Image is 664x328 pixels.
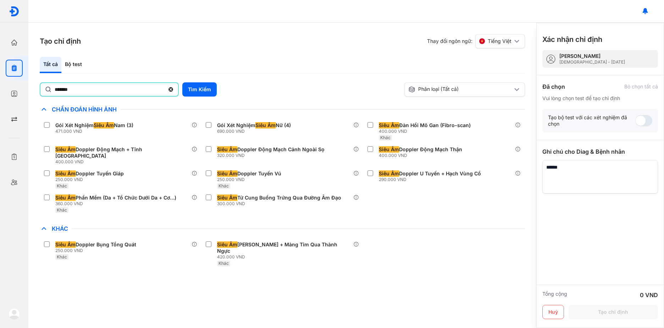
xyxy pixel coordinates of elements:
[9,308,20,319] img: logo
[40,36,81,46] h3: Tạo chỉ định
[57,183,67,188] span: Khác
[55,170,76,177] span: Siêu Âm
[55,146,189,159] div: Doppler Động Mạch + Tĩnh [GEOGRAPHIC_DATA]
[48,106,120,113] span: Chẩn Đoán Hình Ảnh
[559,59,625,65] div: [DEMOGRAPHIC_DATA] - [DATE]
[217,254,353,260] div: 420.000 VND
[542,291,567,299] div: Tổng cộng
[542,82,565,91] div: Đã chọn
[568,305,658,319] button: Tạo chỉ định
[379,177,484,182] div: 290.000 VND
[542,34,602,44] h3: Xác nhận chỉ định
[217,153,327,158] div: 320.000 VND
[542,305,564,319] button: Huỷ
[55,170,124,177] div: Doppler Tuyến Giáp
[380,135,391,140] span: Khác
[542,147,658,156] div: Ghi chú cho Diag & Bệnh nhân
[55,195,76,201] span: Siêu Âm
[9,6,20,17] img: logo
[379,122,471,129] div: Đàn Hồi Mô Gan (Fibro-scan)
[217,195,237,201] span: Siêu Âm
[218,261,229,266] span: Khác
[217,177,284,182] div: 250.000 VND
[217,170,281,177] div: Doppler Tuyến Vú
[427,34,525,48] div: Thay đổi ngôn ngữ:
[217,195,341,201] div: Tử Cung Buồng Trứng Qua Đường Âm Đạo
[55,177,127,182] div: 250.000 VND
[57,207,67,213] span: Khác
[55,159,192,165] div: 400.000 VND
[94,122,114,129] span: Siêu Âm
[379,129,474,134] div: 400.000 VND
[55,241,136,248] div: Doppler Bụng Tổng Quát
[55,146,76,153] span: Siêu Âm
[379,122,399,129] span: Siêu Âm
[624,83,658,90] div: Bỏ chọn tất cả
[640,291,658,299] div: 0 VND
[55,201,179,207] div: 360.000 VND
[488,38,511,44] span: Tiếng Việt
[217,122,291,129] div: Gói Xét Nghiệm Nữ (4)
[40,57,61,73] div: Tất cả
[218,183,229,188] span: Khác
[55,195,176,201] div: Phần Mềm (Da + Tổ Chức Dưới Da + Cơ…)
[542,95,658,102] div: Vui lòng chọn test để tạo chỉ định
[559,53,625,59] div: [PERSON_NAME]
[61,57,85,73] div: Bộ test
[217,201,344,207] div: 300.000 VND
[255,122,276,129] span: Siêu Âm
[217,129,294,134] div: 690.000 VND
[182,82,217,97] button: Tìm Kiếm
[48,225,72,232] span: Khác
[379,170,481,177] div: Doppler U Tuyến + Hạch Vùng Cổ
[217,241,237,248] span: Siêu Âm
[217,170,237,177] span: Siêu Âm
[55,241,76,248] span: Siêu Âm
[217,146,325,153] div: Doppler Động Mạch Cảnh Ngoài Sọ
[408,86,513,93] div: Phân loại (Tất cả)
[379,170,399,177] span: Siêu Âm
[379,153,465,158] div: 400.000 VND
[55,129,136,134] div: 471.000 VND
[55,122,133,129] div: Gói Xét Nghiệm Nam (3)
[379,146,399,153] span: Siêu Âm
[379,146,462,153] div: Doppler Động Mạch Thận
[217,241,350,254] div: [PERSON_NAME] + Màng Tim Qua Thành Ngực
[548,114,635,127] div: Tạo bộ test với các xét nghiệm đã chọn
[217,146,237,153] span: Siêu Âm
[57,254,67,259] span: Khác
[55,248,139,253] div: 250.000 VND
